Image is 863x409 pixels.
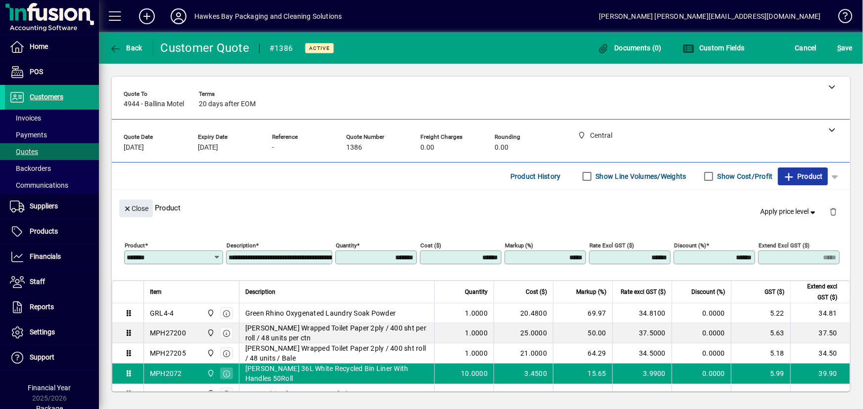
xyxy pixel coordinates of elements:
[553,364,612,384] td: 15.65
[28,384,71,392] span: Financial Year
[837,40,853,56] span: ave
[119,200,153,217] button: Close
[778,167,828,185] button: Product
[621,286,666,297] span: Rate excl GST ($)
[553,384,612,404] td: 69.99
[731,323,790,343] td: 5.63
[150,348,186,358] div: MPH27205
[117,204,155,212] app-page-header-button: Close
[150,328,186,338] div: MPH27200
[576,286,606,297] span: Markup (%)
[797,281,837,303] span: Extend excl GST ($)
[5,270,99,294] a: Staff
[672,343,731,364] td: 0.0000
[619,308,666,318] div: 34.8100
[494,343,553,364] td: 21.0000
[731,364,790,384] td: 5.99
[790,343,850,364] td: 34.50
[590,242,634,249] mat-label: Rate excl GST ($)
[420,242,441,249] mat-label: Cost ($)
[204,368,216,379] span: Central
[765,286,784,297] span: GST ($)
[5,35,99,59] a: Home
[505,242,533,249] mat-label: Markup (%)
[198,144,218,152] span: [DATE]
[790,323,850,343] td: 37.50
[790,303,850,323] td: 34.81
[619,348,666,358] div: 34.5000
[494,384,553,404] td: 17.0600
[731,343,790,364] td: 5.18
[783,168,823,184] span: Product
[30,68,43,76] span: POS
[682,44,745,52] span: Custom Fields
[194,8,342,24] div: Hawkes Bay Packaging and Cleaning Solutions
[795,40,817,56] span: Cancel
[526,286,547,297] span: Cost ($)
[30,252,61,260] span: Financials
[30,303,54,311] span: Reports
[821,200,845,223] button: Delete
[619,389,666,399] div: 29.0000
[465,348,488,358] span: 1.0000
[150,286,162,297] span: Item
[761,206,818,217] span: Apply price level
[10,164,51,172] span: Backorders
[495,144,508,152] span: 0.00
[204,308,216,319] span: Central
[835,39,855,57] button: Save
[5,245,99,269] a: Financials
[10,131,47,139] span: Payments
[124,144,144,152] span: [DATE]
[691,286,725,297] span: Discount (%)
[465,389,488,399] span: 1.0000
[30,227,58,235] span: Products
[163,7,194,25] button: Profile
[790,384,850,404] td: 29.00
[5,295,99,320] a: Reports
[131,7,163,25] button: Add
[245,364,428,383] span: [PERSON_NAME] 36L White Recycled Bin Liner With Handles 50Roll
[5,110,99,126] a: Invoices
[461,368,488,378] span: 10.0000
[30,353,54,361] span: Support
[831,2,851,34] a: Knowledge Base
[672,303,731,323] td: 0.0000
[272,144,274,152] span: -
[731,303,790,323] td: 5.22
[465,328,488,338] span: 1.0000
[619,368,666,378] div: 3.9900
[5,320,99,345] a: Settings
[553,323,612,343] td: 50.00
[227,242,256,249] mat-label: Description
[124,100,184,108] span: 4944 - Ballina Motel
[204,348,216,359] span: Central
[123,201,149,217] span: Close
[553,303,612,323] td: 69.97
[5,160,99,177] a: Backorders
[30,202,58,210] span: Suppliers
[10,114,41,122] span: Invoices
[597,44,662,52] span: Documents (0)
[150,368,182,378] div: MPH2072
[821,207,845,216] app-page-header-button: Delete
[494,323,553,343] td: 25.0000
[199,100,256,108] span: 20 days after EOM
[837,44,841,52] span: S
[245,323,428,343] span: [PERSON_NAME] Wrapped Toilet Paper 2ply / 400 sht per roll / 48 units per ctn
[30,93,63,101] span: Customers
[594,171,686,181] label: Show Line Volumes/Weights
[494,364,553,384] td: 3.4500
[5,194,99,219] a: Suppliers
[420,144,434,152] span: 0.00
[204,388,216,399] span: Central
[204,327,216,338] span: Central
[336,242,357,249] mat-label: Quantity
[680,39,747,57] button: Custom Fields
[107,39,145,57] button: Back
[125,242,145,249] mat-label: Product
[30,42,48,50] span: Home
[270,41,293,56] div: #1386
[245,343,428,363] span: [PERSON_NAME] Wrapped Toilet Paper 2ply / 400 sht roll / 48 units / Bale
[494,303,553,323] td: 20.4800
